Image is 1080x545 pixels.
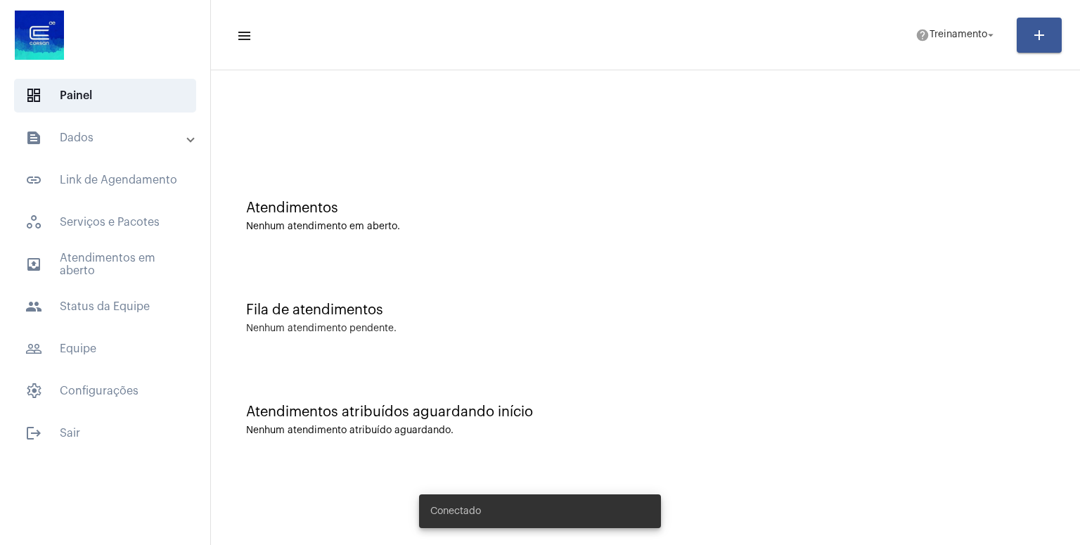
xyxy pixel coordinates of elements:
mat-icon: help [915,28,930,42]
mat-icon: arrow_drop_down [984,29,997,41]
div: Nenhum atendimento pendente. [246,323,397,334]
span: Treinamento [930,30,987,40]
mat-icon: sidenav icon [25,256,42,273]
img: d4669ae0-8c07-2337-4f67-34b0df7f5ae4.jpeg [11,7,67,63]
span: Conectado [430,504,481,518]
button: Treinamento [907,21,1005,49]
span: Link de Agendamento [14,163,196,197]
div: Nenhum atendimento em aberto. [246,222,1045,232]
mat-panel-title: Dados [25,129,188,146]
mat-icon: sidenav icon [25,172,42,188]
mat-icon: sidenav icon [25,340,42,357]
span: sidenav icon [25,87,42,104]
div: Atendimentos atribuídos aguardando início [246,404,1045,420]
span: Sair [14,416,196,450]
span: Painel [14,79,196,113]
mat-icon: sidenav icon [25,298,42,315]
mat-icon: sidenav icon [236,27,250,44]
span: sidenav icon [25,383,42,399]
span: Status da Equipe [14,290,196,323]
mat-icon: sidenav icon [25,425,42,442]
span: Equipe [14,332,196,366]
mat-icon: add [1031,27,1048,44]
div: Fila de atendimentos [246,302,1045,318]
span: Configurações [14,374,196,408]
span: sidenav icon [25,214,42,231]
span: Serviços e Pacotes [14,205,196,239]
div: Atendimentos [246,200,1045,216]
span: Atendimentos em aberto [14,248,196,281]
mat-expansion-panel-header: sidenav iconDados [8,121,210,155]
div: Nenhum atendimento atribuído aguardando. [246,425,1045,436]
mat-icon: sidenav icon [25,129,42,146]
